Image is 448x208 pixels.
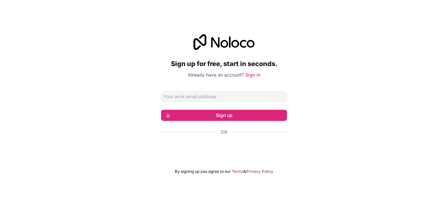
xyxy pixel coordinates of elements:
[188,72,244,78] span: Already have an account?
[175,169,231,174] span: By signing up you agree to our
[158,143,290,157] iframe: Sign in with Google Button
[245,72,260,78] a: Sign in
[161,91,287,102] input: Email address
[232,169,244,174] a: Terms
[161,58,287,70] h2: Sign up for free, start in seconds.
[244,169,246,174] span: &
[221,129,227,135] span: Or
[161,110,287,121] button: Sign up
[246,169,273,174] a: Privacy Policy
